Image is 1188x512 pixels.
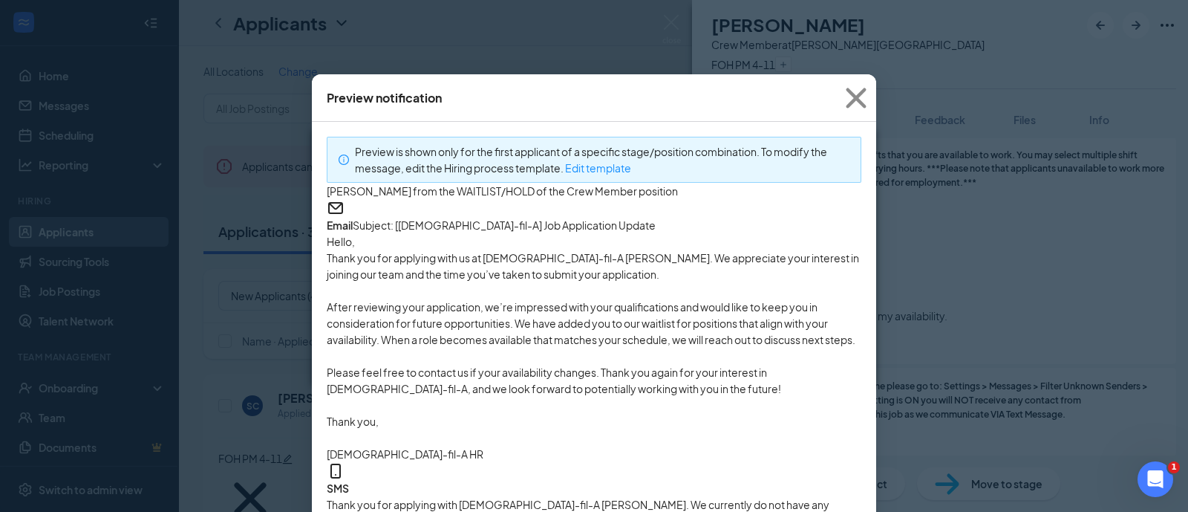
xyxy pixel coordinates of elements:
[327,299,861,348] p: After reviewing your application, we’re impressed with your qualifications and would like to keep...
[327,199,345,217] svg: Email
[327,90,442,106] div: Preview notification
[327,233,861,250] p: Hello,
[836,78,876,118] svg: Cross
[353,218,656,232] span: Subject: [[DEMOGRAPHIC_DATA]-fil-A] Job Application Update
[327,250,861,282] p: Thank you for applying with us at [DEMOGRAPHIC_DATA]-fil-A [PERSON_NAME]. We appreciate your inte...
[339,155,349,165] span: info-circle
[327,199,861,232] span: Email
[327,446,861,462] p: [DEMOGRAPHIC_DATA]-fil-A HR
[327,462,861,495] span: SMS
[327,184,678,198] span: [PERSON_NAME] from the WAITLIST/HOLD of the Crew Member position
[1138,461,1173,497] iframe: Intercom live chat
[565,161,631,175] a: Edit template
[327,364,861,397] p: Please feel free to contact us if your availability changes. Thank you again for your interest in...
[836,74,876,122] button: Close
[327,462,345,480] svg: MobileSms
[355,145,827,175] span: Preview is shown only for the first applicant of a specific stage/position combination. To modify...
[1168,461,1180,473] span: 1
[327,413,861,430] p: Thank you,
